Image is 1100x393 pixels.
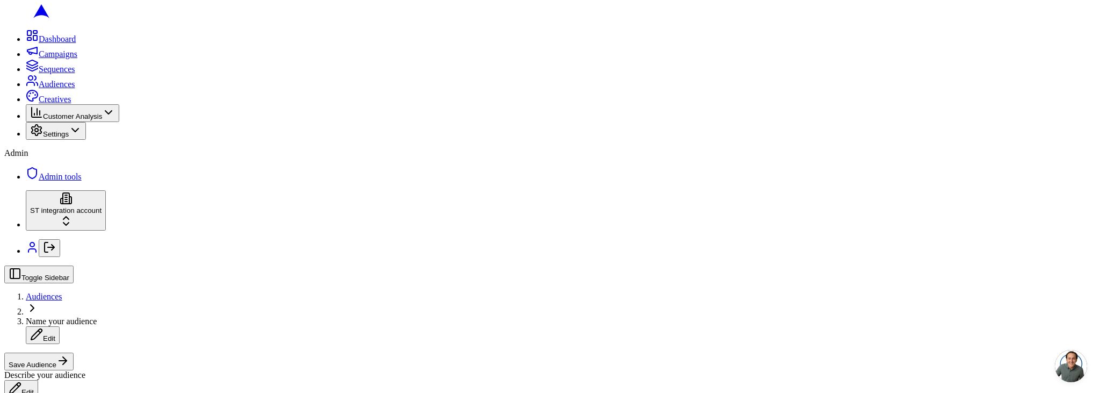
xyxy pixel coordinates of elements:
button: Log out [39,239,60,257]
span: Name your audience [26,317,97,326]
span: Dashboard [39,34,76,44]
span: Admin tools [39,172,82,181]
button: Save Audience [4,353,74,370]
span: Describe your audience [4,370,85,380]
button: ST integration account [26,190,106,231]
span: ST integration account [30,206,102,215]
a: Audiences [26,292,62,301]
a: Admin tools [26,172,82,181]
button: Edit [26,326,60,344]
nav: breadcrumb [4,292,1096,344]
span: Campaigns [39,49,77,59]
a: Campaigns [26,49,77,59]
div: Admin [4,148,1096,158]
a: Dashboard [26,34,76,44]
div: Open chat [1055,350,1087,382]
span: Settings [43,130,69,138]
button: Customer Analysis [26,104,119,122]
a: Creatives [26,95,71,104]
button: Toggle Sidebar [4,266,74,283]
span: Edit [43,334,55,342]
span: Sequences [39,65,75,74]
span: Toggle Sidebar [21,274,69,282]
a: Sequences [26,65,75,74]
a: Audiences [26,80,75,89]
span: Customer Analysis [43,112,102,120]
span: Creatives [39,95,71,104]
button: Settings [26,122,86,140]
span: Audiences [39,80,75,89]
